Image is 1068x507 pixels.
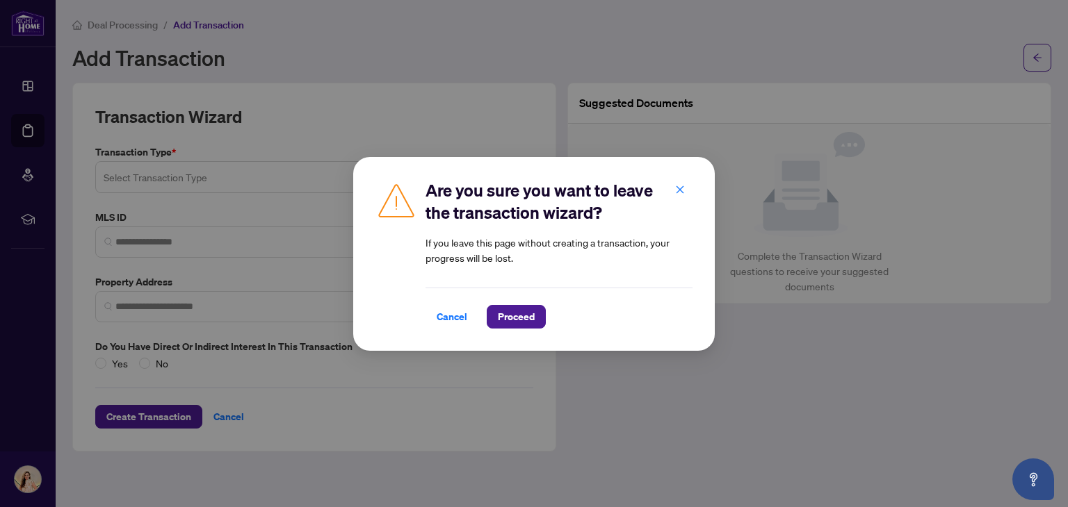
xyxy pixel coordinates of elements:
article: If you leave this page without creating a transaction, your progress will be lost. [426,235,693,265]
button: Cancel [426,305,478,329]
span: Cancel [437,306,467,328]
span: Proceed [498,306,535,328]
h2: Are you sure you want to leave the transaction wizard? [426,179,693,224]
button: Proceed [487,305,546,329]
button: Open asap [1012,458,1054,500]
span: close [675,184,685,194]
